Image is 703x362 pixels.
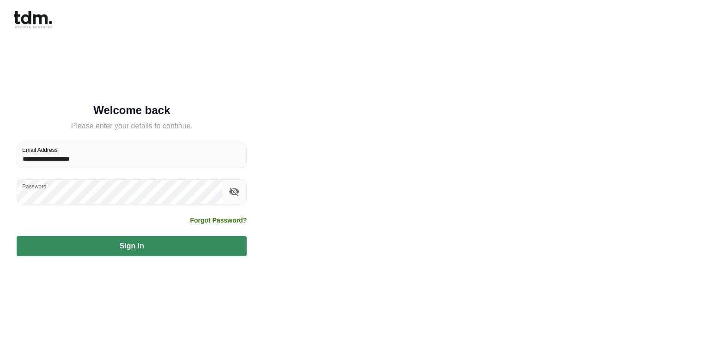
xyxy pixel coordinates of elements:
a: Forgot Password? [190,216,247,225]
h5: Welcome back [17,106,247,115]
label: Email Address [22,146,58,154]
h5: Please enter your details to continue. [17,121,247,132]
label: Password [22,182,47,190]
button: toggle password visibility [226,184,242,199]
button: Sign in [17,236,247,256]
